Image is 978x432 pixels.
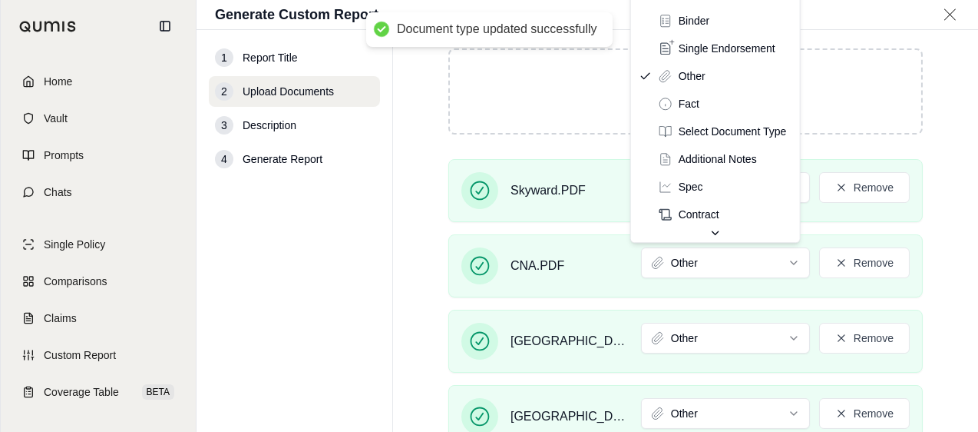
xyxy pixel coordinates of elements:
span: Binder [679,13,709,28]
span: Select Document Type [679,124,787,139]
span: Single Endorsement [679,41,775,56]
span: Additional Notes [679,151,757,167]
span: Fact [679,96,699,111]
span: Contract [679,207,719,222]
div: Document type updated successfully [397,22,597,38]
span: Spec [679,179,703,194]
span: Other [679,68,705,84]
